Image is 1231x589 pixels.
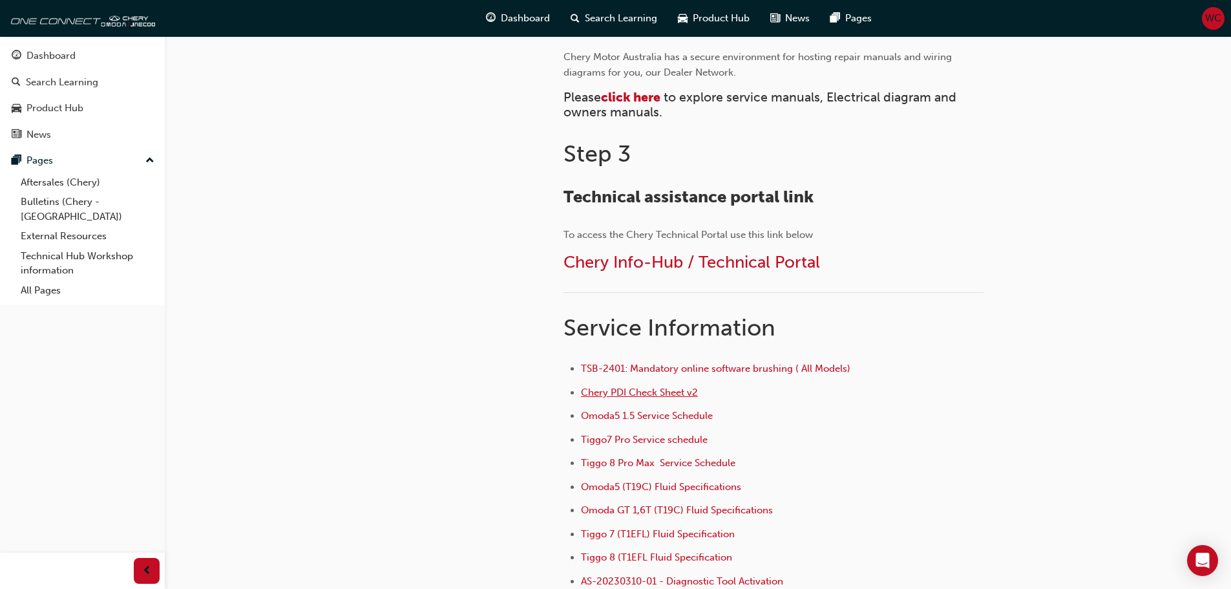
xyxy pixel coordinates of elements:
a: External Resources [16,226,160,246]
a: car-iconProduct Hub [668,5,760,32]
span: to explore service manuals, Electrical diagram and owners manuals. [563,90,960,120]
span: Chery Motor Australia has a secure environment for hosting repair manuals and wiring diagrams for... [563,51,954,78]
span: search-icon [12,77,21,89]
span: Please [563,90,601,105]
button: DashboardSearch LearningProduct HubNews [5,41,160,149]
div: Search Learning [26,75,98,90]
a: Tiggo 8 (T1EFL Fluid Specification [581,552,732,563]
a: News [5,123,160,147]
span: Product Hub [693,11,750,26]
a: Aftersales (Chery) [16,173,160,193]
span: guage-icon [486,10,496,27]
div: News [26,127,51,142]
button: Pages [5,149,160,173]
a: news-iconNews [760,5,820,32]
a: Chery PDI Check Sheet v2 [581,387,698,398]
a: Tiggo 8 Pro Max Service Schedule [581,457,735,469]
a: search-iconSearch Learning [560,5,668,32]
span: car-icon [678,10,688,27]
span: Search Learning [585,11,657,26]
span: guage-icon [12,50,21,62]
a: Technical Hub Workshop information [16,246,160,281]
div: Dashboard [26,48,76,63]
a: AS-20230310-01 - Diagnostic Tool Activation [581,575,783,587]
span: WC [1205,11,1221,26]
a: Tiggo 7 (T1EFL) Fluid Specification [581,528,737,540]
span: To access the Chery Technical Portal use this link below [563,229,813,241]
span: pages-icon [830,10,840,27]
a: All Pages [16,281,160,301]
a: Product Hub [5,96,160,120]
span: prev-icon [142,563,152,579]
div: Open Intercom Messenger [1187,545,1218,576]
a: Search Learning [5,70,160,94]
span: up-icon [145,153,154,169]
a: Chery Info-Hub / Technical Portal [563,252,820,272]
span: news-icon [770,10,780,27]
span: Service Information [563,314,775,341]
a: click here [601,90,660,105]
span: News [785,11,810,26]
a: Omoda5 (T19C) Fluid Specifications [581,481,741,493]
span: Dashboard [501,11,550,26]
a: Omoda GT 1,6T (T19C) Fluid Specifications [581,504,773,516]
span: car-icon [12,103,21,114]
a: guage-iconDashboard [476,5,560,32]
a: TSB-2401: Mandatory online software brushing ( All Models) [581,363,850,374]
img: oneconnect [6,5,155,31]
span: search-icon [571,10,580,27]
span: Pages [845,11,872,26]
a: Bulletins (Chery - [GEOGRAPHIC_DATA]) [16,192,160,226]
span: Step 3 [563,140,631,167]
a: Omoda5 1.5 Service Schedule [581,410,713,422]
div: Pages [26,153,53,168]
a: Dashboard [5,44,160,68]
span: Technical assistance portal link [563,187,814,207]
button: WC [1202,7,1225,30]
a: pages-iconPages [820,5,882,32]
a: Tiggo7 Pro Service schedule [581,434,708,445]
span: pages-icon [12,155,21,167]
span: news-icon [12,129,21,141]
div: Product Hub [26,101,83,116]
